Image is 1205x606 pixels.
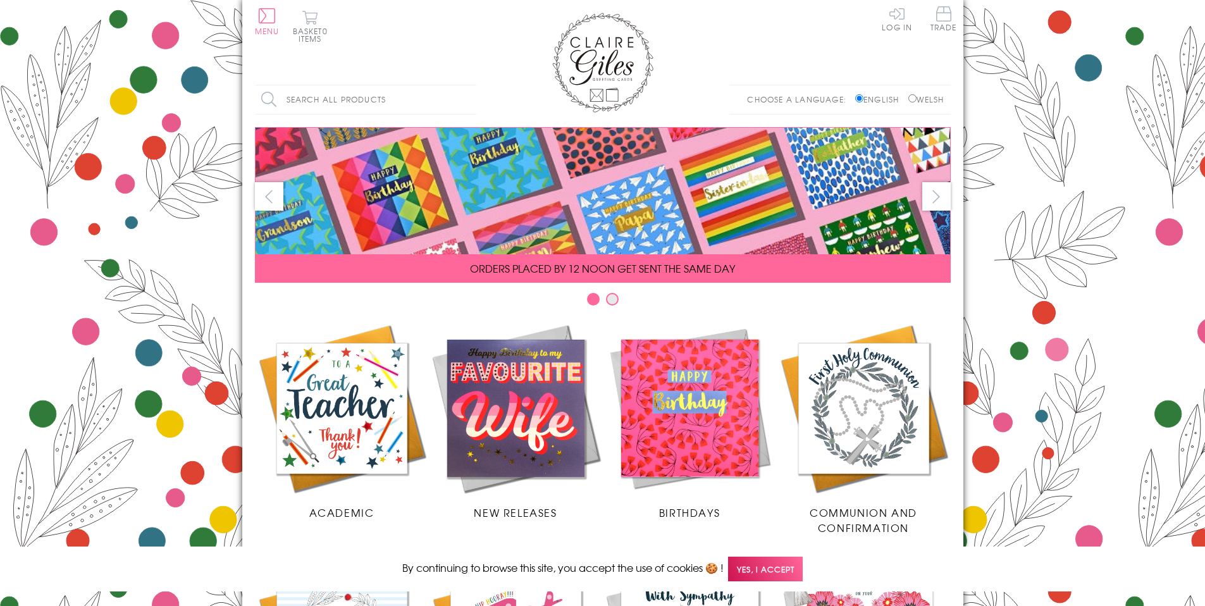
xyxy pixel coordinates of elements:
[255,85,476,114] input: Search all products
[470,261,735,276] span: ORDERS PLACED BY 12 NOON GET SENT THE SAME DAY
[908,94,917,102] input: Welsh
[309,505,374,520] span: Academic
[429,321,603,520] a: New Releases
[810,505,917,535] span: Communion and Confirmation
[255,8,280,35] button: Menu
[855,94,863,102] input: English
[855,94,905,105] label: English
[606,293,619,306] button: Carousel Page 2
[728,557,803,581] span: Yes, I accept
[464,85,476,114] input: Search
[293,10,328,42] button: Basket0 items
[255,292,951,312] div: Carousel Pagination
[747,94,853,105] p: Choose a language:
[930,6,957,31] span: Trade
[299,25,328,44] span: 0 items
[603,321,777,520] a: Birthdays
[922,182,951,211] button: next
[908,94,944,105] label: Welsh
[587,293,600,306] button: Carousel Page 1 (Current Slide)
[255,182,283,211] button: prev
[882,6,912,31] a: Log In
[474,505,557,520] span: New Releases
[930,6,957,34] a: Trade
[255,321,429,520] a: Academic
[777,321,951,535] a: Communion and Confirmation
[552,13,653,113] img: Claire Giles Greetings Cards
[659,505,720,520] span: Birthdays
[255,25,280,37] span: Menu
